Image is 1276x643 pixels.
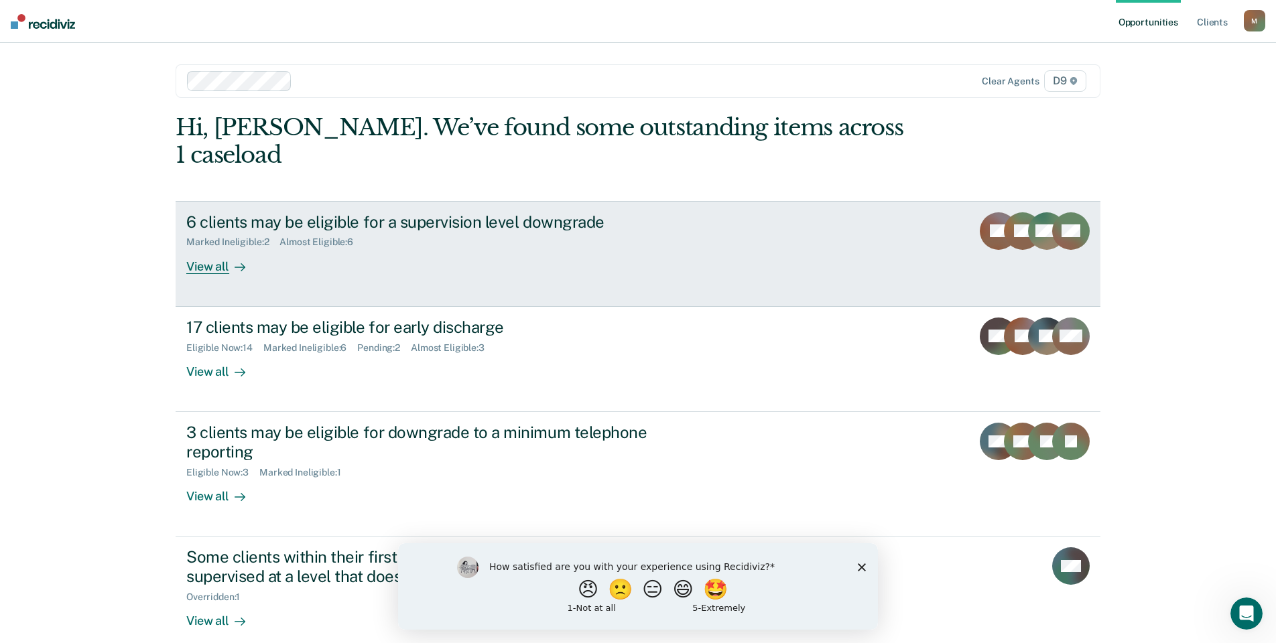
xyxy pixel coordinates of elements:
div: Eligible Now : 14 [186,342,263,354]
div: Marked Ineligible : 6 [263,342,357,354]
div: 6 clients may be eligible for a supervision level downgrade [186,212,657,232]
a: 3 clients may be eligible for downgrade to a minimum telephone reportingEligible Now:3Marked Inel... [176,412,1100,537]
div: Almost Eligible : 6 [279,236,364,248]
button: M [1244,10,1265,31]
div: View all [186,478,261,504]
div: Eligible Now : 3 [186,467,259,478]
div: Almost Eligible : 3 [411,342,495,354]
div: Hi, [PERSON_NAME]. We’ve found some outstanding items across 1 caseload [176,114,915,169]
iframe: Intercom live chat [1230,597,1263,630]
div: View all [186,248,261,274]
div: Some clients within their first 6 months of supervision are being supervised at a level that does... [186,547,657,586]
div: Pending : 2 [357,342,411,354]
div: 3 clients may be eligible for downgrade to a minimum telephone reporting [186,423,657,461]
div: Marked Ineligible : 2 [186,236,279,248]
div: Marked Ineligible : 1 [259,467,351,478]
div: Clear agents [982,76,1039,87]
span: D9 [1044,70,1086,92]
iframe: Survey by Kim from Recidiviz [398,543,878,630]
div: View all [186,602,261,628]
div: Overridden : 1 [186,591,251,603]
div: View all [186,353,261,379]
img: Recidiviz [11,14,75,29]
a: 17 clients may be eligible for early dischargeEligible Now:14Marked Ineligible:6Pending:2Almost E... [176,307,1100,412]
div: 17 clients may be eligible for early discharge [186,317,657,337]
a: 6 clients may be eligible for a supervision level downgradeMarked Ineligible:2Almost Eligible:6Vi... [176,201,1100,307]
